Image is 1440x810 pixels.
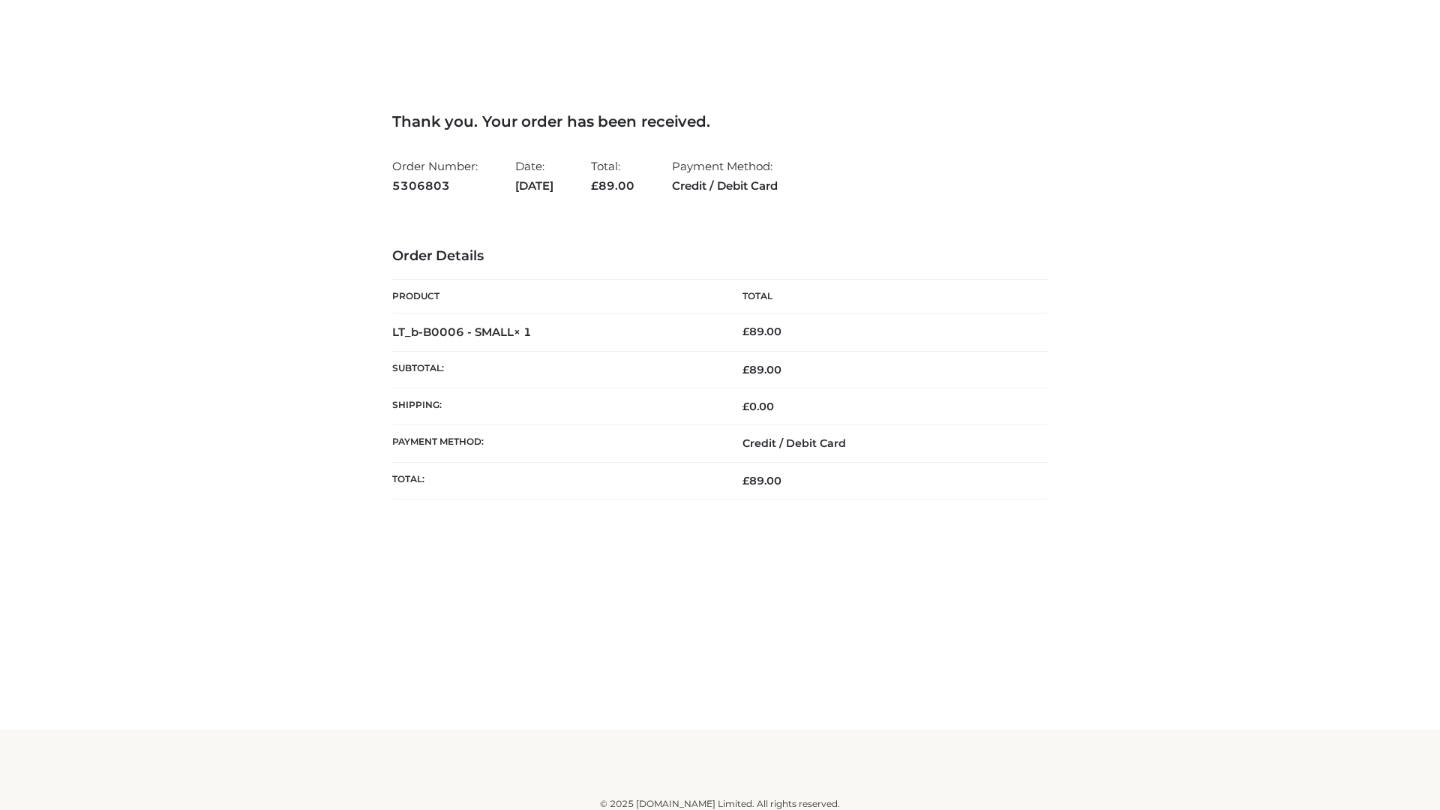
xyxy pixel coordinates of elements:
span: 89.00 [742,474,781,487]
td: Credit / Debit Card [720,425,1048,462]
bdi: 89.00 [742,325,781,338]
strong: Credit / Debit Card [672,176,778,196]
th: Total: [392,462,720,499]
li: Payment Method: [672,153,778,199]
h3: Order Details [392,248,1048,265]
li: Order Number: [392,153,478,199]
strong: LT_b-B0006 - SMALL [392,325,532,339]
span: £ [591,178,598,193]
span: £ [742,474,749,487]
th: Product [392,280,720,313]
span: £ [742,325,749,338]
bdi: 0.00 [742,400,774,413]
strong: × 1 [514,325,532,339]
th: Subtotal: [392,351,720,388]
span: 89.00 [742,363,781,376]
span: £ [742,400,749,413]
h3: Thank you. Your order has been received. [392,112,1048,130]
span: 89.00 [591,178,634,193]
th: Shipping: [392,388,720,425]
strong: 5306803 [392,176,478,196]
span: £ [742,363,749,376]
th: Total [720,280,1048,313]
th: Payment method: [392,425,720,462]
strong: [DATE] [515,176,553,196]
li: Date: [515,153,553,199]
li: Total: [591,153,634,199]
